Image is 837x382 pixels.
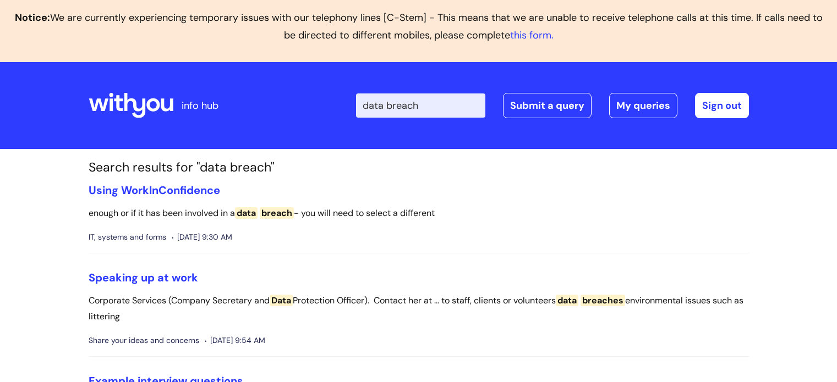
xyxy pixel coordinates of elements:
[172,230,232,244] span: [DATE] 9:30 AM
[581,295,625,306] span: breaches
[89,160,749,175] h1: Search results for "data breach"
[89,206,749,222] p: enough or if it has been involved in a - you will need to select a different
[510,29,554,42] a: this form.
[260,207,294,219] span: breach
[89,334,199,347] span: Share your ideas and concerns
[609,93,677,118] a: My queries
[15,11,50,24] b: Notice:
[270,295,293,306] span: Data
[695,93,749,118] a: Sign out
[556,295,578,306] span: data
[205,334,265,347] span: [DATE] 9:54 AM
[235,207,258,219] span: data
[356,93,485,118] input: Search
[89,293,749,325] p: Corporate Services (Company Secretary and Protection Officer). Contact her at ... to staff, clien...
[89,183,220,197] a: Using WorkInConfidence
[89,270,198,285] a: Speaking up at work
[182,97,218,114] p: info hub
[9,9,828,45] p: We are currently experiencing temporary issues with our telephony lines [C-Stem] - This means tha...
[503,93,592,118] a: Submit a query
[356,93,749,118] div: | -
[89,230,166,244] span: IT, systems and forms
